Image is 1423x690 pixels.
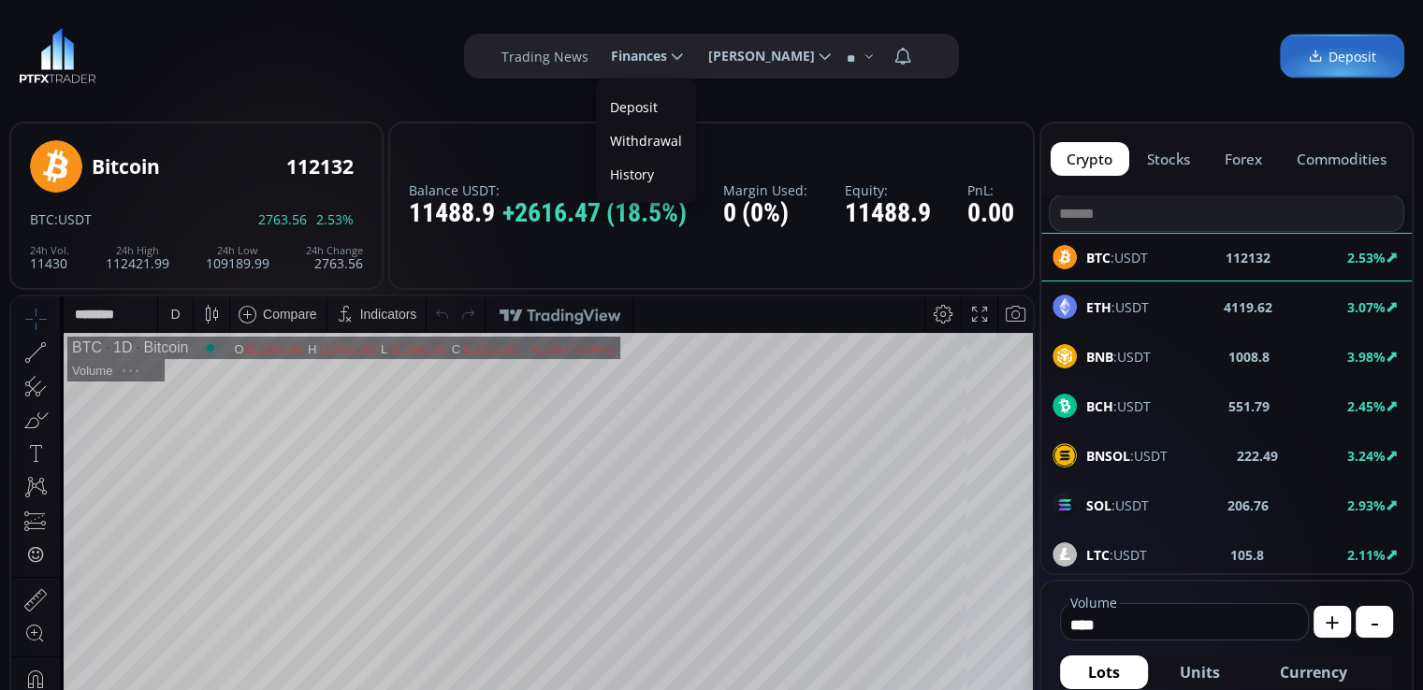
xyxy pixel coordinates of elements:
span: :USDT [1086,396,1151,416]
span: :USDT [1086,347,1151,367]
div: 111560.65 [377,46,434,60]
span: Finances [598,37,667,75]
div: 2763.56 [306,245,363,270]
button: forex [1209,142,1279,176]
b: 2.11% [1347,546,1386,564]
span: +2616.47 (18.5%) [502,199,687,228]
img: LOGO [19,28,96,84]
div: Indicators [349,10,406,25]
div: 24h Low [206,245,269,256]
b: SOL [1086,496,1111,514]
b: 2.93% [1347,496,1386,514]
div: 0 (0%) [723,199,807,228]
div: D [159,10,168,25]
b: LTC [1086,546,1110,564]
label: Balance USDT: [409,183,687,197]
div: 24h Change [306,245,363,256]
div: 11430 [30,245,69,270]
div: 112132 [286,156,354,178]
a: Deposit [601,93,691,122]
b: BNB [1086,348,1113,366]
b: 3.24% [1347,447,1386,465]
b: 3.07% [1347,298,1386,316]
div: −40.95 (−0.04%) [513,46,603,60]
button: Lots [1060,655,1148,689]
div: 0.00 [967,199,1014,228]
b: 3.98% [1347,348,1386,366]
b: BCH [1086,397,1113,415]
a: History [601,160,691,189]
b: 105.8 [1230,545,1264,565]
div: 112163.96 [234,46,291,60]
div: 109189.99 [206,245,269,270]
b: BNSOL [1086,447,1130,465]
div: 24h High [106,245,169,256]
div: BTC [61,43,91,60]
div: Bitcoin [92,156,160,178]
span: 2763.56 [258,212,307,226]
div: Compare [252,10,306,25]
div: C [441,46,450,60]
span: [PERSON_NAME] [695,37,815,75]
div: H [297,46,306,60]
div: 11488.9 [845,199,931,228]
b: 2.45% [1347,397,1386,415]
b: ETH [1086,298,1111,316]
button: Currency [1252,655,1375,689]
label: PnL: [967,183,1014,197]
div: Volume [61,67,101,81]
span: Deposit [1308,47,1376,66]
span: Lots [1088,661,1120,683]
div: 112421.99 [106,245,169,270]
button: Units [1152,655,1248,689]
div:  [17,250,32,267]
span: 2.53% [316,212,354,226]
div: 11488.9 [409,199,687,228]
span: Units [1180,661,1220,683]
span: :USDT [1086,446,1168,466]
span: Currency [1280,661,1347,683]
b: 206.76 [1227,496,1269,515]
div: O [223,46,233,60]
div: Hide Drawings Toolbar [43,653,51,678]
button: commodities [1280,142,1402,176]
span: :USDT [54,210,92,228]
div: 1D [91,43,121,60]
div: 112123.00 [450,46,507,60]
button: - [1356,606,1393,638]
label: Trading News [501,47,588,66]
b: 551.79 [1228,396,1270,416]
b: 1008.8 [1228,347,1270,367]
button: + [1314,606,1351,638]
button: stocks [1131,142,1207,176]
div: 24h Vol. [30,245,69,256]
label: Equity: [845,183,931,197]
span: :USDT [1086,297,1149,317]
span: :USDT [1086,496,1149,515]
b: 222.49 [1237,446,1278,466]
div: Market open [191,43,208,60]
b: 4119.62 [1224,297,1272,317]
button: crypto [1051,142,1129,176]
span: BTC [30,210,54,228]
label: Margin Used: [723,183,807,197]
div: L [370,46,377,60]
div: Bitcoin [121,43,177,60]
a: Deposit [1280,35,1404,79]
span: :USDT [1086,545,1147,565]
label: Withdrawal [601,126,691,155]
div: 112421.99 [306,46,363,60]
